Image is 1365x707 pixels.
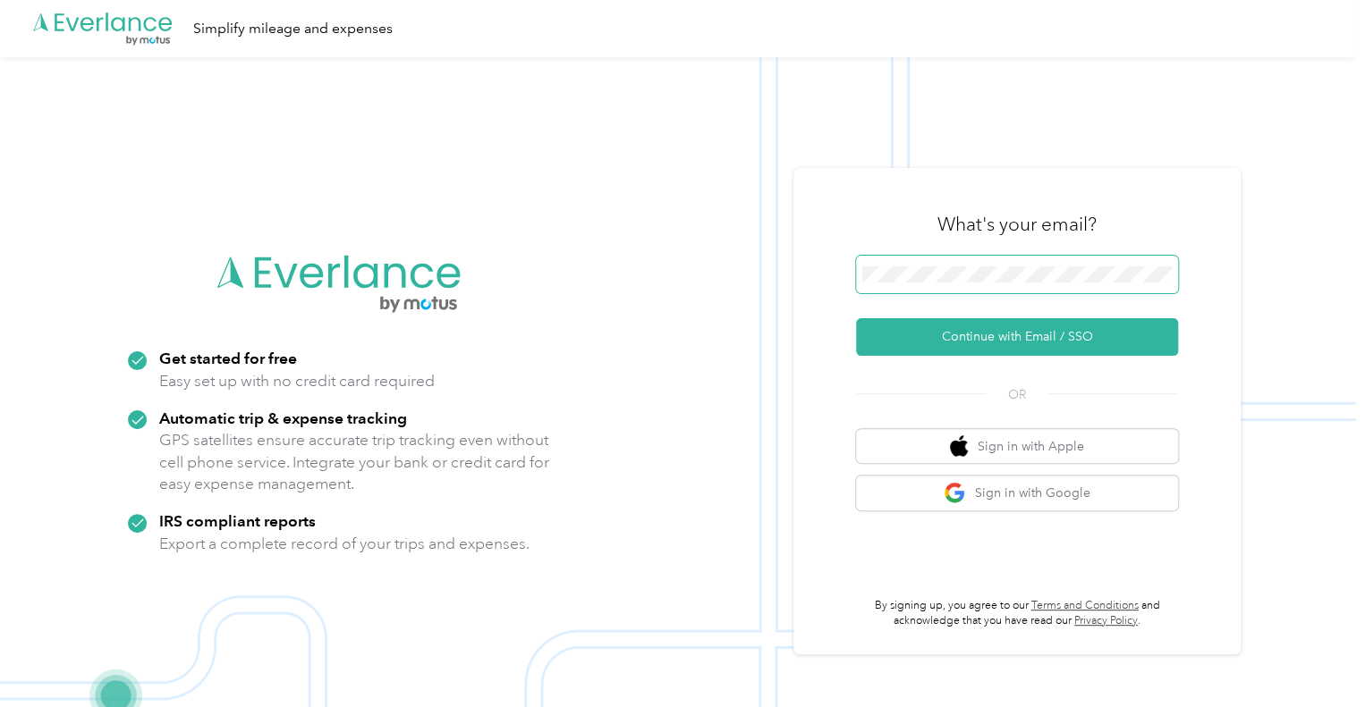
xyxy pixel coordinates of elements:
span: OR [986,385,1048,404]
div: Simplify mileage and expenses [193,18,393,40]
p: Easy set up with no credit card required [159,370,435,392]
p: Export a complete record of your trips and expenses. [159,533,530,555]
img: google logo [944,482,966,504]
p: By signing up, you agree to our and acknowledge that you have read our . [856,598,1178,629]
button: apple logoSign in with Apple [856,429,1178,464]
a: Privacy Policy [1074,614,1138,627]
strong: Automatic trip & expense tracking [159,408,407,427]
strong: Get started for free [159,349,297,367]
strong: IRS compliant reports [159,511,316,530]
button: google logoSign in with Google [856,476,1178,510]
button: Continue with Email / SSO [856,318,1178,356]
p: GPS satellites ensure accurate trip tracking even without cell phone service. Integrate your bank... [159,429,550,495]
a: Terms and Conditions [1031,599,1139,612]
img: apple logo [950,435,968,458]
h3: What's your email? [937,212,1097,237]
